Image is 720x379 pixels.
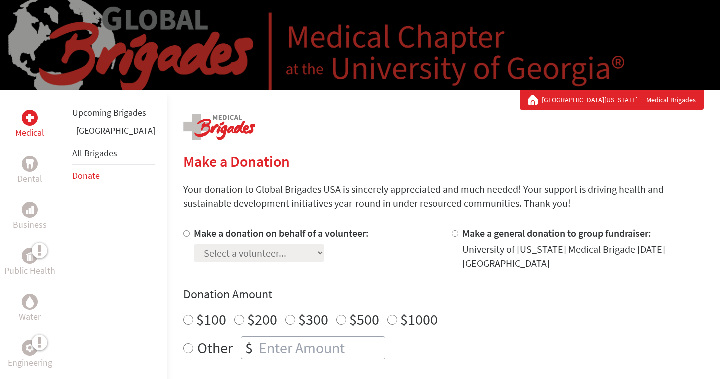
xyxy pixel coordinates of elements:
[72,142,155,165] li: All Brigades
[241,337,257,359] div: $
[257,337,385,359] input: Enter Amount
[15,126,44,140] p: Medical
[197,336,233,359] label: Other
[13,202,47,232] a: BusinessBusiness
[72,124,155,142] li: Ghana
[22,202,38,218] div: Business
[26,344,34,352] img: Engineering
[8,340,52,370] a: EngineeringEngineering
[72,147,117,159] a: All Brigades
[349,310,379,329] label: $500
[22,156,38,172] div: Dental
[462,227,651,239] label: Make a general donation to group fundraiser:
[183,182,704,210] p: Your donation to Global Brigades USA is sincerely appreciated and much needed! Your support is dr...
[26,296,34,307] img: Water
[13,218,47,232] p: Business
[26,206,34,214] img: Business
[247,310,277,329] label: $200
[76,125,155,136] a: [GEOGRAPHIC_DATA]
[72,102,155,124] li: Upcoming Brigades
[194,227,369,239] label: Make a donation on behalf of a volunteer:
[26,251,34,261] img: Public Health
[4,248,55,278] a: Public HealthPublic Health
[19,294,41,324] a: WaterWater
[183,152,704,170] h2: Make a Donation
[26,114,34,122] img: Medical
[22,340,38,356] div: Engineering
[15,110,44,140] a: MedicalMedical
[542,95,642,105] a: [GEOGRAPHIC_DATA][US_STATE]
[17,156,42,186] a: DentalDental
[17,172,42,186] p: Dental
[72,165,155,187] li: Donate
[196,310,226,329] label: $100
[183,286,704,302] h4: Donation Amount
[22,294,38,310] div: Water
[400,310,438,329] label: $1000
[26,159,34,168] img: Dental
[22,248,38,264] div: Public Health
[8,356,52,370] p: Engineering
[298,310,328,329] label: $300
[72,170,100,181] a: Donate
[183,114,255,140] img: logo-medical.png
[528,95,696,105] div: Medical Brigades
[462,242,704,270] div: University of [US_STATE] Medical Brigade [DATE] [GEOGRAPHIC_DATA]
[22,110,38,126] div: Medical
[72,107,146,118] a: Upcoming Brigades
[19,310,41,324] p: Water
[4,264,55,278] p: Public Health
